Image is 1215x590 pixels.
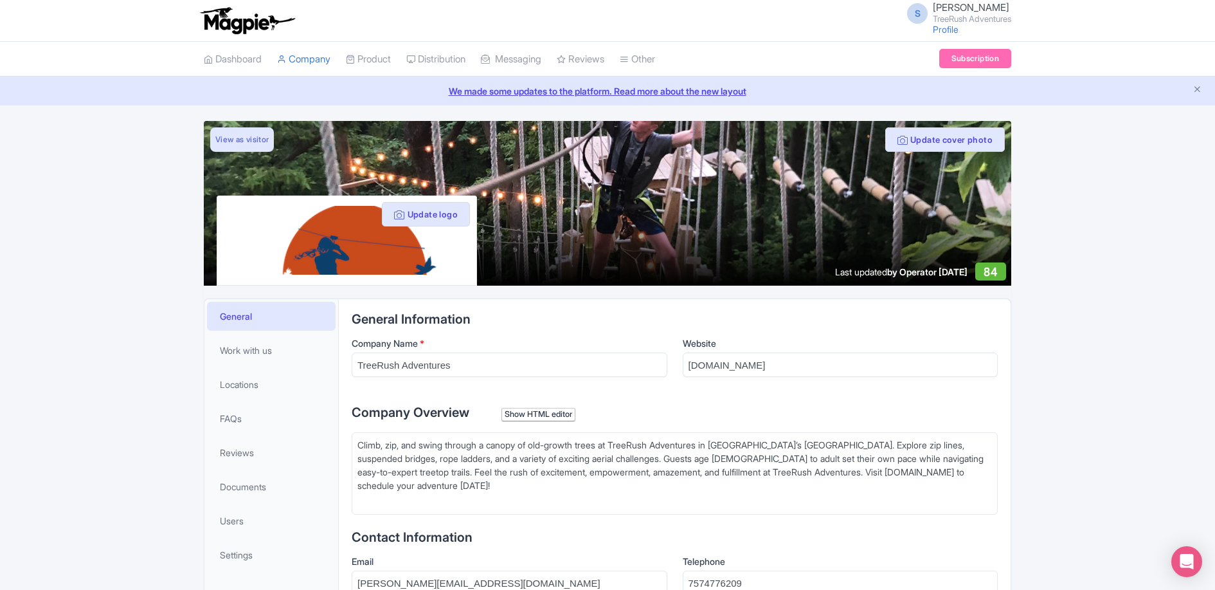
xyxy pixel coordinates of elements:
[907,3,928,24] span: S
[220,378,258,391] span: Locations
[501,408,575,421] div: Show HTML editor
[210,127,274,152] a: View as visitor
[683,338,716,349] span: Website
[382,202,470,226] button: Update logo
[277,42,330,77] a: Company
[885,127,1005,152] button: Update cover photo
[406,42,465,77] a: Distribution
[352,405,469,420] span: Company Overview
[220,344,272,357] span: Work with us
[220,309,252,323] span: General
[220,514,244,528] span: Users
[204,42,262,77] a: Dashboard
[207,302,336,331] a: General
[243,206,450,275] img: xnkaqo657ulc1xal4n48.png
[207,506,336,535] a: Users
[939,49,1011,68] a: Subscription
[933,15,1011,23] small: TreeRush Adventures
[197,6,297,35] img: logo-ab69f6fb50320c5b225c76a69d11143b.png
[352,312,998,326] h2: General Information
[357,438,992,506] div: Climb, zip, and swing through a canopy of old-growth trees at TreeRush Adventures in [GEOGRAPHIC_...
[481,42,541,77] a: Messaging
[620,42,655,77] a: Other
[683,556,725,567] span: Telephone
[207,370,336,399] a: Locations
[8,84,1207,98] a: We made some updates to the platform. Read more about the new layout
[207,472,336,501] a: Documents
[352,530,998,544] h2: Contact Information
[557,42,604,77] a: Reviews
[933,1,1009,14] span: [PERSON_NAME]
[984,265,997,279] span: 84
[207,540,336,569] a: Settings
[899,3,1011,23] a: S [PERSON_NAME] TreeRush Adventures
[1171,546,1202,577] div: Open Intercom Messenger
[352,338,418,349] span: Company Name
[835,265,968,279] div: Last updated
[220,480,266,493] span: Documents
[207,336,336,365] a: Work with us
[887,266,968,277] span: by Operator [DATE]
[346,42,391,77] a: Product
[220,446,254,459] span: Reviews
[352,556,373,567] span: Email
[207,438,336,467] a: Reviews
[207,404,336,433] a: FAQs
[220,548,253,562] span: Settings
[933,24,959,35] a: Profile
[1192,83,1202,98] button: Close announcement
[220,412,242,425] span: FAQs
